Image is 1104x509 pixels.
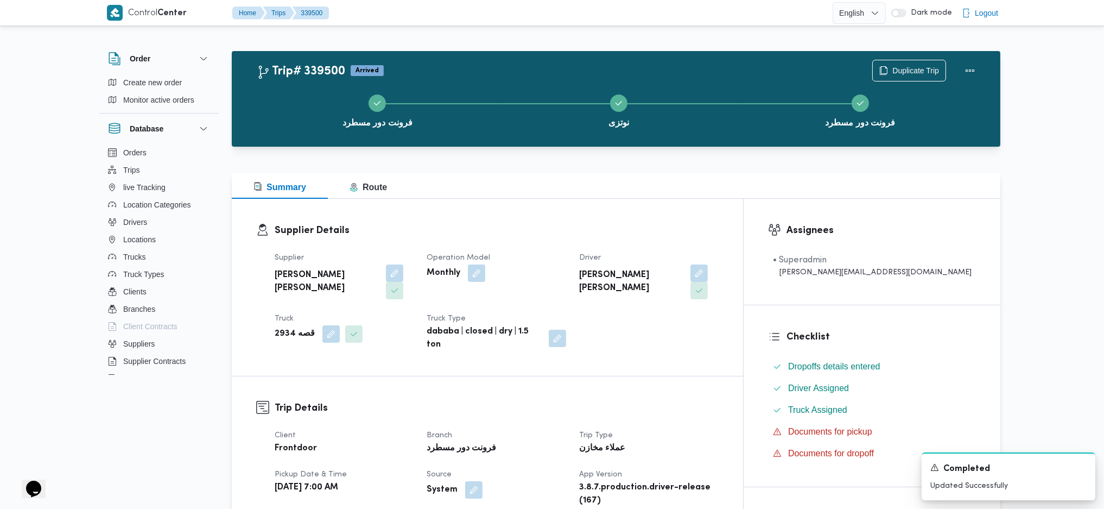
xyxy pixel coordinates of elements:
[257,65,345,79] h2: Trip# 339500
[11,466,46,498] iframe: chat widget
[788,384,849,393] span: Driver Assigned
[108,122,210,135] button: Database
[373,99,382,108] svg: Step 1 is complete
[350,183,387,192] span: Route
[275,328,315,341] b: قصه 2934
[130,122,163,135] h3: Database
[275,442,317,455] b: Frontdoor
[351,65,384,76] span: Arrived
[123,303,155,316] span: Branches
[99,74,219,113] div: Order
[123,268,164,281] span: Truck Types
[773,267,972,278] div: [PERSON_NAME][EMAIL_ADDRESS][DOMAIN_NAME]
[579,481,716,507] b: 3.8.7.production.driver-release (167)
[579,442,625,455] b: عملاء مخازن
[786,330,976,344] h3: Checklist
[123,93,194,106] span: Monitor active orders
[104,370,214,387] button: Devices
[788,447,874,460] span: Documents for dropoff
[825,116,895,129] span: فرونت دور مسطرد
[104,353,214,370] button: Supplier Contracts
[275,254,304,261] span: Supplier
[123,337,155,350] span: Suppliers
[263,7,294,20] button: Trips
[130,52,150,65] h3: Order
[427,442,496,455] b: فرونت دور مسطرد
[906,9,952,17] span: Dark mode
[104,91,214,109] button: Monitor active orders
[123,285,147,298] span: Clients
[104,266,214,283] button: Truck Types
[257,81,498,138] button: فرونت دور مسطرد
[104,161,214,179] button: Trips
[614,99,623,108] svg: Step 2 is complete
[769,423,976,441] button: Documents for pickup
[788,360,880,373] span: Dropoffs details entered
[930,480,1087,492] p: Updated Successfully
[108,52,210,65] button: Order
[427,325,541,351] b: dababa | closed | dry | 1.5 ton
[788,382,849,395] span: Driver Assigned
[123,76,182,89] span: Create new order
[356,67,379,74] b: Arrived
[123,198,191,211] span: Location Categories
[104,196,214,213] button: Location Categories
[773,254,972,267] div: • Superadmin
[123,181,166,194] span: live Tracking
[104,300,214,318] button: Branches
[892,64,939,77] span: Duplicate Trip
[157,9,187,17] b: Center
[123,355,186,368] span: Supplier Contracts
[579,432,613,439] span: Trip Type
[930,462,1087,476] div: Notification
[579,269,683,295] b: [PERSON_NAME] [PERSON_NAME]
[275,315,294,322] span: Truck
[788,425,872,438] span: Documents for pickup
[104,283,214,300] button: Clients
[608,116,629,129] span: نوتزى
[786,223,976,238] h3: Assignees
[275,481,338,494] b: [DATE] 7:00 AM
[959,60,981,81] button: Actions
[427,315,466,322] span: Truck Type
[773,254,972,278] span: • Superadmin mohamed.nabil@illa.com.eg
[253,183,306,192] span: Summary
[104,318,214,335] button: Client Contracts
[788,404,847,417] span: Truck Assigned
[104,179,214,196] button: live Tracking
[104,248,214,266] button: Trucks
[427,254,490,261] span: Operation Model
[232,7,265,20] button: Home
[123,216,147,229] span: Drivers
[788,449,874,458] span: Documents for dropoff
[788,405,847,414] span: Truck Assigned
[739,81,981,138] button: فرونت دور مسطرد
[769,380,976,397] button: Driver Assigned
[579,471,622,478] span: App Version
[957,2,1003,24] button: Logout
[342,116,413,129] span: فرونت دور مسطرد
[104,74,214,91] button: Create new order
[427,483,458,497] b: System
[579,254,601,261] span: Driver
[788,362,880,371] span: Dropoffs details entered
[292,7,329,20] button: 339500
[123,233,156,246] span: Locations
[856,99,865,108] svg: Step 3 is complete
[123,320,177,333] span: Client Contracts
[943,463,990,476] span: Completed
[769,445,976,462] button: Documents for dropoff
[788,427,872,436] span: Documents for pickup
[769,401,976,419] button: Truck Assigned
[123,164,140,177] span: Trips
[104,335,214,353] button: Suppliers
[275,401,719,416] h3: Trip Details
[275,223,719,238] h3: Supplier Details
[123,250,145,263] span: Trucks
[498,81,740,138] button: نوتزى
[104,213,214,231] button: Drivers
[275,432,296,439] span: Client
[104,231,214,248] button: Locations
[107,5,123,21] img: X8yXhbKr1z7QwAAAABJRU5ErkJggg==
